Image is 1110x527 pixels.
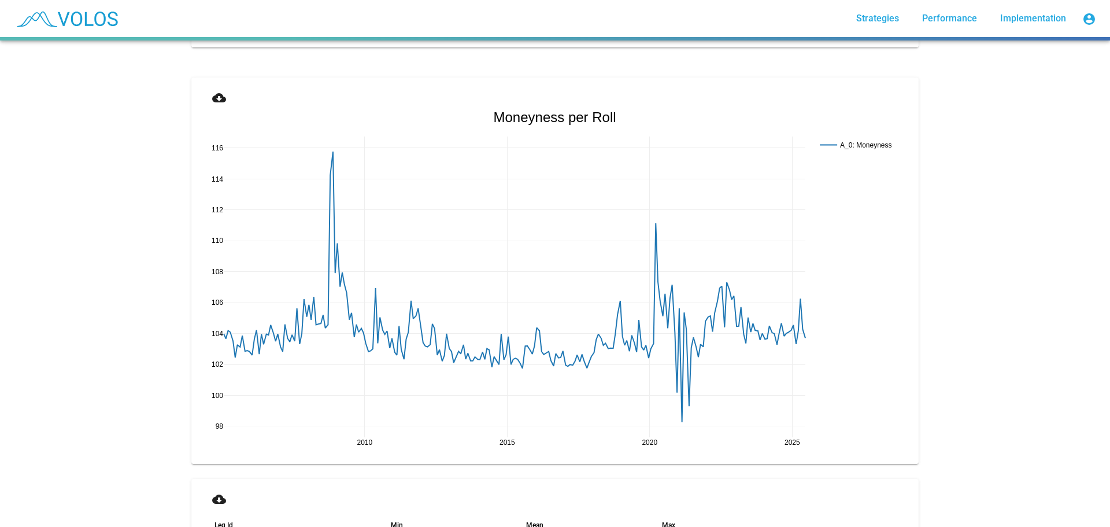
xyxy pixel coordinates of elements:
img: blue_transparent.png [9,4,124,33]
span: Implementation [1000,13,1066,24]
span: Strategies [856,13,899,24]
span: Performance [922,13,977,24]
mat-icon: cloud_download [212,91,226,105]
a: Strategies [847,8,908,29]
mat-icon: cloud_download [212,492,226,506]
a: Implementation [991,8,1075,29]
a: Performance [913,8,986,29]
mat-icon: account_circle [1082,12,1096,26]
